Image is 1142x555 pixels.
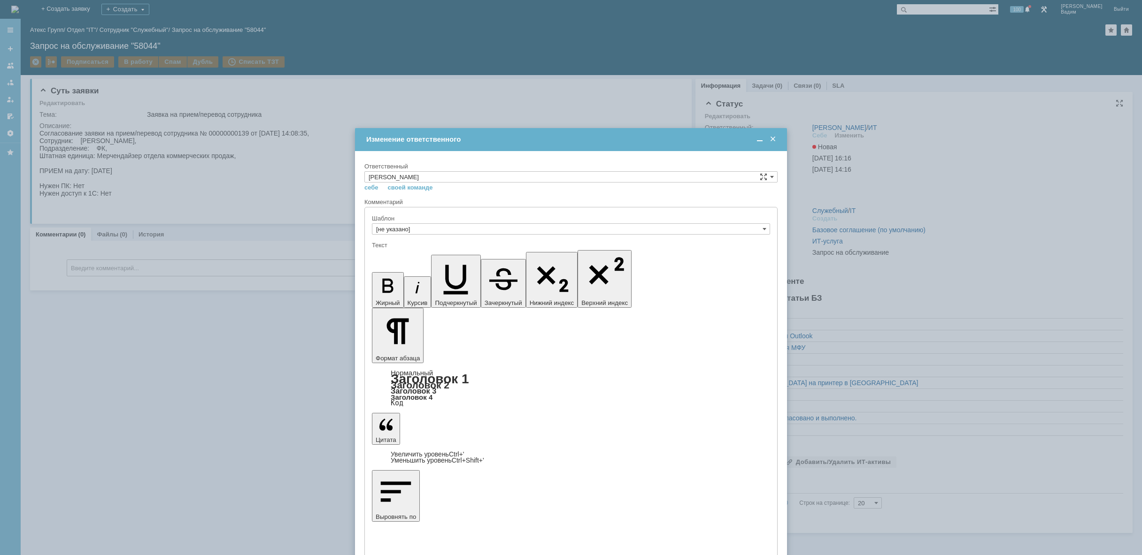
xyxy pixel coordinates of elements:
a: себе [364,184,378,191]
span: Цитата [376,436,396,443]
a: Заголовок 4 [391,393,432,401]
span: Формат абзаца [376,355,420,362]
div: Изменение ответственного [366,135,778,144]
span: Зачеркнутый [485,299,522,306]
div: Текст [372,242,768,248]
div: Формат абзаца [372,370,770,406]
span: Верхний индекс [581,299,628,306]
button: Зачеркнутый [481,259,526,308]
button: Жирный [372,272,404,308]
button: Нижний индекс [526,252,578,308]
button: Формат абзаца [372,308,424,363]
span: Ctrl+Shift+' [452,456,484,464]
a: Нормальный [391,369,433,377]
div: Цитата [372,451,770,464]
span: Жирный [376,299,400,306]
button: Цитата [372,413,400,445]
a: Decrease [391,456,484,464]
span: Закрыть [768,135,778,144]
a: Код [391,399,403,407]
div: Комментарий [364,198,778,207]
span: Свернуть (Ctrl + M) [755,135,764,144]
button: Верхний индекс [578,250,632,308]
a: своей команде [388,184,433,191]
a: Increase [391,450,464,458]
button: Курсив [404,276,432,308]
span: Курсив [408,299,428,306]
span: Подчеркнутый [435,299,477,306]
span: Нижний индекс [530,299,574,306]
button: Выровнять по [372,470,420,522]
span: Ctrl+' [449,450,464,458]
a: Заголовок 3 [391,387,436,395]
button: Подчеркнутый [431,255,480,308]
div: Ответственный [364,163,776,169]
div: Шаблон [372,215,768,221]
span: Сложная форма [760,173,767,181]
a: Заголовок 2 [391,380,449,390]
a: Заголовок 1 [391,372,469,386]
span: Выровнять по [376,513,416,520]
